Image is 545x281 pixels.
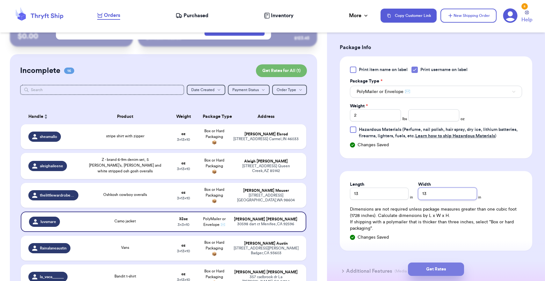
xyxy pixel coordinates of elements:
span: Print username on label [420,67,468,73]
a: Purchased [176,12,208,19]
span: Print item name on label [359,67,408,73]
span: Inventory [271,12,294,19]
span: oz [461,116,465,121]
strong: oz [181,132,185,136]
div: [PERSON_NAME] Elsrod [233,132,299,137]
span: Order Type [277,88,296,92]
span: Bandit t-shirt [114,274,136,278]
button: Sort ascending [43,113,48,120]
button: Date Created [187,85,225,95]
span: Z - brand 6-9m denim set, 5 [PERSON_NAME]’s, [PERSON_NAME] and white stripped osh gosh overalls [89,158,161,173]
button: PolyMailer or Envelope ✉️ [350,86,522,98]
span: Changes Saved [358,142,389,148]
strong: oz [181,272,185,276]
div: 5 [521,3,528,10]
span: 16 [64,68,74,74]
span: 3 x 13 x 10 [177,196,190,200]
th: Package Type [199,109,229,124]
span: PolyMailer or Envelope ✉️ [203,217,226,227]
span: sheamallo [40,134,57,139]
th: Address [229,109,306,124]
input: Search [20,85,184,95]
span: in [478,195,481,200]
strong: 32 oz [179,217,188,221]
label: Package Type [350,78,382,84]
label: Length [350,181,364,188]
span: PolyMailer or Envelope ✉️ [357,89,410,95]
th: Product [82,109,168,124]
span: Box or Hard Packaging 📦 [204,129,224,144]
span: Oshkosh cowboy overalls [103,193,147,197]
span: Vans [121,246,129,249]
div: [PERSON_NAME] [PERSON_NAME] [233,217,298,222]
span: Handle [28,113,43,120]
div: [PERSON_NAME] Austin [233,241,299,246]
span: Rainalaneaustin [40,246,67,251]
a: Learn how to ship Hazardous Materials [415,134,495,138]
span: Hazardous Materials [359,127,401,132]
button: New Shipping Order [440,9,497,23]
button: Copy Customer Link [381,9,437,23]
h3: Package Info [340,44,532,51]
div: [STREET_ADDRESS] Queen Creek , AZ 85142 [233,164,299,173]
span: 3 x 3 x 10 [178,223,189,227]
div: [STREET_ADDRESS] [GEOGRAPHIC_DATA] , WA 98604 [233,193,299,203]
span: Orders [104,11,120,19]
button: Order Type [272,85,307,95]
span: (Perfume, nail polish, hair spray, dry ice, lithium batteries, firearms, lighters, fuels, etc. ) [359,127,518,138]
a: Help [521,11,532,24]
span: Date Created [191,88,214,92]
button: Get Rates for All (1) [256,64,307,77]
p: If shipping with a polymailer that is thicker than three inches, select "Box or hard packaging". [350,219,522,232]
a: 5 [503,8,518,23]
span: stripe shirt with zipper [106,134,144,138]
div: Dimensions are not required unless package measures greater than one cubic foot (1728 inches). Ca... [350,206,522,232]
div: [PERSON_NAME] Mouser [233,188,299,193]
span: Help [521,16,532,24]
div: [STREET_ADDRESS] Carmel , IN 46033 [233,137,299,141]
button: Get Rates [408,263,464,276]
div: $ 123.45 [294,35,309,41]
span: in [410,195,413,200]
button: Payment Status [228,85,270,95]
strong: oz [181,191,185,194]
div: [STREET_ADDRESS][PERSON_NAME] Badger , CA 93603 [233,246,299,256]
label: Weight [350,103,368,109]
div: Aleigh [PERSON_NAME] [233,159,299,164]
div: More [349,12,369,19]
th: Weight [168,109,199,124]
span: 3 x 13 x 10 [177,138,190,141]
strong: oz [181,243,185,247]
span: lbs [402,116,407,121]
span: 3 x 13 x 10 [177,167,190,171]
label: Width [418,181,431,188]
p: $ 0.00 [18,31,125,41]
a: Inventory [264,12,294,19]
div: [PERSON_NAME] [PERSON_NAME] [233,270,299,275]
span: aleighaileene [40,163,63,169]
h2: Incomplete [20,66,60,76]
span: Changes Saved [358,234,389,241]
div: 30598 dart ct Menifee , CA 92596 [233,222,298,227]
span: Camo jacket [114,219,136,223]
span: 3 x 13 x 10 [177,249,190,253]
strong: oz [181,161,185,165]
span: Purchased [184,12,208,19]
span: Box or Hard Packaging 📦 [204,158,224,174]
a: Orders [97,11,120,20]
span: Payment Status [232,88,259,92]
span: luvsmare [40,219,56,224]
span: Box or Hard Packaging 📦 [204,188,224,203]
span: thelittlewardrobethrift [40,193,75,198]
span: la_vaca______ [40,274,64,279]
span: Box or Hard Packaging 📦 [204,241,224,256]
